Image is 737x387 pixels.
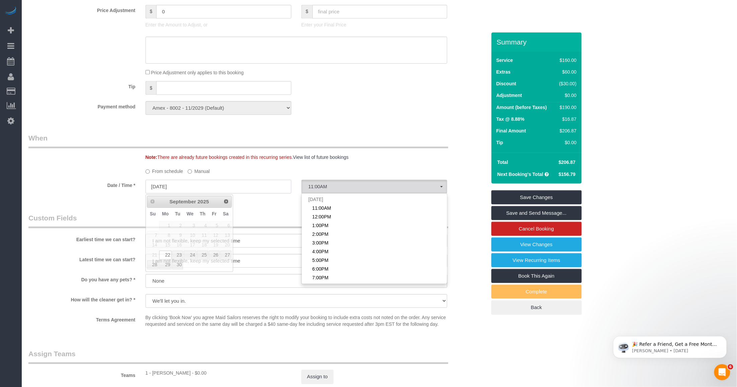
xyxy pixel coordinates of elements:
span: 7 [147,231,159,240]
span: Saturday [223,211,229,216]
a: Save and Send Message... [491,206,582,220]
span: 11:00AM [312,205,331,211]
span: 12:00PM [312,213,331,220]
label: Date / Time * [23,180,141,189]
span: Prev [150,199,155,204]
span: 1 [159,221,172,230]
a: View Recurring Items [491,253,582,267]
span: $156.79 [559,172,576,177]
input: final price [312,5,447,18]
div: $0.00 [557,139,577,146]
a: Book This Again [491,269,582,283]
a: Prev [148,197,157,206]
label: Terms Agreement [23,314,141,323]
a: 22 [159,251,172,260]
label: From schedule [146,166,183,175]
span: 6 [728,364,733,370]
iframe: Intercom live chat [714,364,730,380]
div: $0.00 [557,92,577,99]
input: From schedule [146,169,150,174]
span: Monday [162,211,169,216]
legend: Custom Fields [28,213,448,228]
div: There are already future bookings created in this recurring series. [141,154,491,161]
span: 15 [159,240,172,250]
span: 11 [197,231,208,240]
span: 2:00PM [312,231,328,237]
a: 23 [172,251,183,260]
span: 18 [197,240,208,250]
p: Enter the Amount to Adjust, or [146,21,291,28]
span: 2 [172,221,183,230]
span: 8 [159,231,172,240]
h3: Summary [497,38,578,46]
span: Next [223,199,229,204]
div: $16.87 [557,116,577,122]
span: 4 [197,221,208,230]
span: Sunday [150,211,156,216]
span: 5:00PM [312,257,328,264]
legend: When [28,133,448,148]
div: 0 hours x $17.00/hour [146,370,291,376]
label: Adjustment [496,92,522,99]
p: Enter your Final Price [301,21,447,28]
a: 25 [197,251,208,260]
span: 14 [147,240,159,250]
span: September [170,199,196,204]
label: Discount [496,80,517,87]
img: Automaid Logo [4,7,17,16]
label: Do you have any pets? * [23,274,141,283]
a: Next [221,197,231,206]
span: Thursday [200,211,205,216]
strong: Total [497,160,508,165]
label: Amount (before Taxes) [496,104,547,111]
input: Manual [188,169,192,174]
span: 5 [209,221,219,230]
a: 28 [147,260,159,269]
p: By clicking 'Book Now' you agree Maid Sailors reserves the right to modify your booking to includ... [146,314,447,327]
span: 3:00PM [312,239,328,246]
span: Wednesday [187,211,194,216]
span: 12 [209,231,219,240]
span: Price Adjustment only applies to this booking [151,70,244,75]
span: [DATE] [308,197,323,202]
div: $190.00 [557,104,577,111]
label: Price Adjustment [23,5,141,14]
div: $60.00 [557,69,577,75]
span: $ [146,81,157,95]
a: View list of future bookings [293,155,349,160]
span: 20 [220,240,232,250]
label: Tax @ 8.88% [496,116,525,122]
span: Friday [212,211,216,216]
a: 29 [159,260,172,269]
span: 2025 [197,199,209,204]
span: 6:00PM [312,266,328,272]
label: Teams [23,370,141,379]
strong: Next Booking's Total [497,172,544,177]
span: 17 [184,240,196,250]
label: Earliest time we can start? [23,234,141,243]
a: View Changes [491,237,582,252]
span: 3 [184,221,196,230]
label: Final Amount [496,127,526,134]
span: 13 [220,231,232,240]
span: 4:00PM [312,248,328,255]
span: $ [301,5,312,18]
span: 7:00PM [312,274,328,281]
span: 9 [172,231,183,240]
label: Latest time we can start? [23,254,141,263]
span: 6 [220,221,232,230]
label: Service [496,57,513,64]
input: MM/DD/YYYY [146,180,291,193]
span: 21 [147,251,159,260]
a: Back [491,300,582,314]
label: Manual [188,166,210,175]
span: 11:00AM [308,184,440,189]
span: 10 [184,231,196,240]
a: 26 [209,251,219,260]
label: Payment method [23,101,141,110]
